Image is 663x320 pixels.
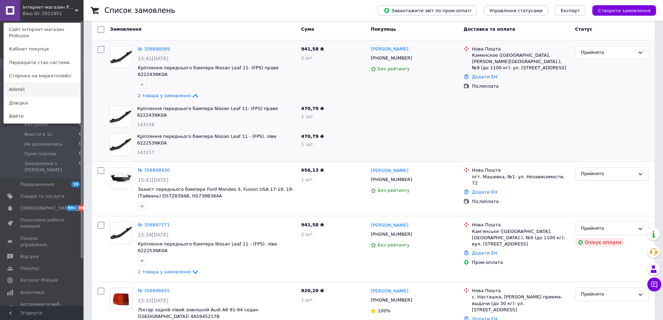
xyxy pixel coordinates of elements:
span: 470,79 ₴ [301,106,324,111]
div: Очікує оплати [575,238,624,247]
span: Товари та послуги [20,193,64,200]
span: 470,79 ₴ [301,134,324,139]
a: [PERSON_NAME] [371,167,408,174]
a: Фото товару [110,288,132,310]
span: 15:32[DATE] [138,298,168,303]
a: Захист переднього бампера Ford Mondeo 5, Fusion USA 17-19, 19- (Тайвань) DS7Z8394B, HS738B384A [138,187,293,198]
div: Нова Пошта [472,222,569,228]
span: 99+ [66,205,78,211]
div: пгт. Машевка, №1: ул. Независимости, 72 [472,174,569,186]
span: 143158 [137,122,155,127]
span: [DEMOGRAPHIC_DATA] [20,205,72,211]
span: Пром платеж [24,151,56,157]
img: Фото товару [110,106,131,127]
div: Ваш ID: 2011951 [23,10,52,17]
span: 0 [79,141,81,147]
h1: Список замовлень [104,6,175,15]
span: Завантажити звіт по пром-оплаті [384,7,471,14]
span: Cума [301,26,314,32]
a: Додати ЕН [472,189,497,195]
span: 1 шт. [301,142,314,147]
span: 941,58 ₴ [301,46,324,52]
span: Замовлення [110,26,141,32]
span: 2 шт. [301,232,314,237]
span: Не дозвонились [24,141,63,147]
a: Додати ЕН [472,74,497,79]
div: Нова Пошта [472,167,569,173]
span: 1 шт. [301,177,314,182]
span: [PHONE_NUMBER] [371,297,412,303]
span: Панель управління [20,235,64,248]
a: Фото товару [110,167,132,189]
a: Кріплення переднього бампера Nissan Leaf 11 - (FPS). ліве 622253NK0A [138,241,277,253]
button: Чат з покупцем [647,278,661,291]
span: Інтернет-магазин Prokuzov [23,4,75,10]
div: Прийнято [581,170,635,178]
span: 100% [378,308,390,313]
div: Каменское ([GEOGRAPHIC_DATA], [PERSON_NAME][GEOGRAPHIC_DATA].), №9 (до 1100 кг): ул. [STREET_ADDR... [472,52,569,71]
a: Кріплення переднього бампера Nissan Leaf 11- (FPS) праве 622243NK0A [137,106,278,118]
span: Замовлення з [PERSON_NAME] [24,161,79,173]
div: Післяплата [472,83,569,89]
div: с. Насташка, [PERSON_NAME] приема-выдачи (до 30 кг): ул. [STREET_ADDRESS] [472,294,569,313]
span: 820,20 ₴ [301,288,324,293]
span: [PHONE_NUMBER] [371,177,412,182]
a: Вийти [4,110,80,123]
div: Прийнято [581,49,635,56]
span: Каталог ProSale [20,277,58,283]
span: 15:34[DATE] [138,232,168,237]
span: Управління статусами [489,8,543,13]
span: 941,58 ₴ [301,222,324,227]
a: Сторінка на маркетплейсі [4,69,80,83]
a: Кабінет покупця [4,42,80,56]
a: № 356898430 [138,167,170,173]
button: Створити замовлення [592,5,656,16]
span: 15:41[DATE] [138,177,168,183]
a: Довідка [4,96,80,110]
span: Створити замовлення [598,8,650,13]
div: Прийнято [581,225,635,232]
a: Створити замовлення [585,8,656,13]
span: Експорт [561,8,580,13]
span: Без рейтингу [378,188,410,193]
span: Показники роботи компанії [20,217,64,229]
img: Фото товару [110,222,132,244]
span: 2 товара у замовленні [138,93,191,98]
a: Фото товару [110,222,132,244]
span: [PHONE_NUMBER] [371,55,412,61]
a: [PERSON_NAME] [371,288,408,295]
a: Adetali [4,83,80,96]
a: № 356898569 [138,46,170,52]
button: Завантажити звіт по пром-оплаті [378,5,477,16]
button: Експорт [555,5,586,16]
span: Без риска [24,122,48,128]
img: Фото товару [110,170,132,187]
span: Статус [575,26,592,32]
a: Фото товару [110,46,132,68]
a: Перевірити стан системи [4,56,80,69]
span: Аналітика [20,289,44,296]
span: Повідомлення [20,181,54,188]
span: Без рейтингу [378,66,410,71]
button: Управління статусами [484,5,548,16]
a: 2 товара у замовленні [138,93,199,98]
span: Без рейтингу [378,242,410,248]
span: 19 [71,181,80,187]
a: Кріплення переднього бампера Nissan Leaf 11- (FPS) праве 622243NK0A [138,65,279,77]
span: Інструменти веб-майстра та SEO [20,301,64,314]
span: Покупці [20,265,39,272]
span: 656,13 ₴ [301,167,324,173]
a: Сайт Інтернет-магазин Prokuzov [4,23,80,42]
span: 1 шт. [301,297,314,303]
div: Пром-оплата [472,259,569,266]
span: Покупець [371,26,396,32]
span: 0 [79,122,81,128]
a: Додати ЕН [472,250,497,256]
div: Кам'янське ([GEOGRAPHIC_DATA], [GEOGRAPHIC_DATA].), №9 (до 1100 кг): вул. [STREET_ADDRESS] [472,228,569,248]
a: [PERSON_NAME] [371,46,408,53]
div: Прийнято [581,291,635,298]
a: [PERSON_NAME] [371,222,408,229]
